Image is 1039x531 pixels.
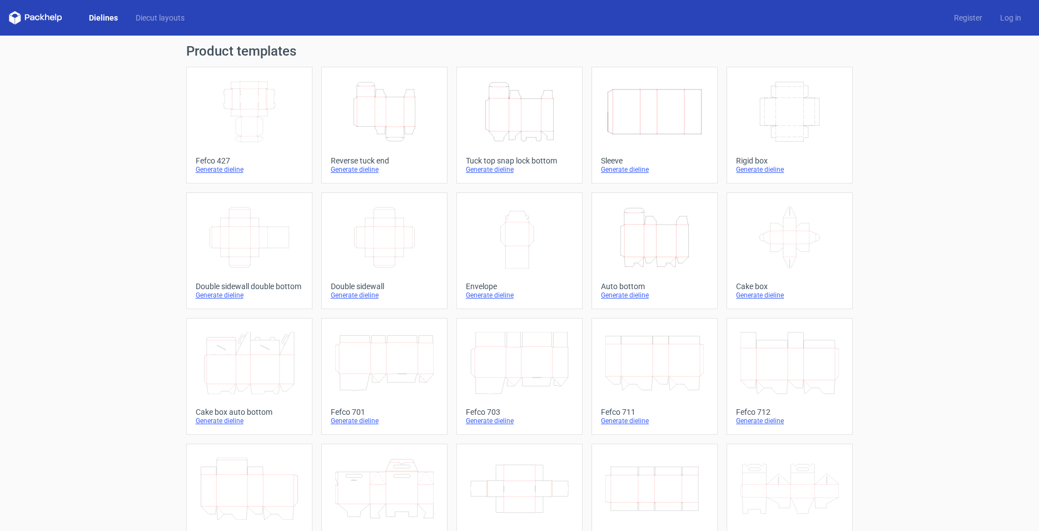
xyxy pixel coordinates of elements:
div: Sleeve [601,156,708,165]
div: Reverse tuck end [331,156,438,165]
a: Auto bottomGenerate dieline [591,192,718,309]
div: Envelope [466,282,573,291]
div: Generate dieline [466,416,573,425]
div: Tuck top snap lock bottom [466,156,573,165]
h1: Product templates [186,44,853,58]
a: Double sidewall double bottomGenerate dieline [186,192,312,309]
div: Fefco 701 [331,408,438,416]
a: Fefco 427Generate dieline [186,67,312,183]
a: Cake boxGenerate dieline [727,192,853,309]
div: Generate dieline [196,291,303,300]
a: Tuck top snap lock bottomGenerate dieline [456,67,583,183]
div: Generate dieline [601,291,708,300]
a: Log in [991,12,1030,23]
div: Auto bottom [601,282,708,291]
div: Fefco 427 [196,156,303,165]
div: Generate dieline [601,165,708,174]
div: Fefco 712 [736,408,843,416]
a: SleeveGenerate dieline [591,67,718,183]
a: EnvelopeGenerate dieline [456,192,583,309]
a: Dielines [80,12,127,23]
div: Generate dieline [466,291,573,300]
div: Generate dieline [331,165,438,174]
div: Generate dieline [331,291,438,300]
div: Generate dieline [736,416,843,425]
div: Double sidewall [331,282,438,291]
a: Fefco 711Generate dieline [591,318,718,435]
a: Fefco 712Generate dieline [727,318,853,435]
a: Cake box auto bottomGenerate dieline [186,318,312,435]
a: Rigid boxGenerate dieline [727,67,853,183]
a: Register [945,12,991,23]
a: Reverse tuck endGenerate dieline [321,67,448,183]
a: Double sidewallGenerate dieline [321,192,448,309]
div: Generate dieline [196,165,303,174]
div: Double sidewall double bottom [196,282,303,291]
div: Rigid box [736,156,843,165]
a: Fefco 701Generate dieline [321,318,448,435]
a: Fefco 703Generate dieline [456,318,583,435]
div: Generate dieline [601,416,708,425]
div: Cake box auto bottom [196,408,303,416]
div: Fefco 703 [466,408,573,416]
div: Generate dieline [331,416,438,425]
div: Fefco 711 [601,408,708,416]
a: Diecut layouts [127,12,193,23]
div: Generate dieline [736,291,843,300]
div: Generate dieline [736,165,843,174]
div: Generate dieline [196,416,303,425]
div: Cake box [736,282,843,291]
div: Generate dieline [466,165,573,174]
